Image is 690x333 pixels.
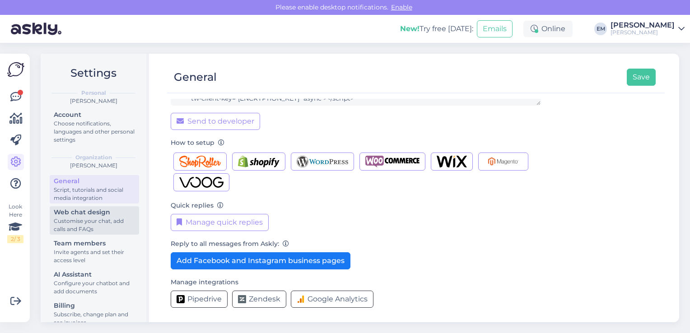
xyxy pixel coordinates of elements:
[171,291,228,308] button: Pipedrive
[174,69,217,86] div: General
[187,294,222,305] span: Pipedrive
[7,203,23,243] div: Look Here
[179,156,221,167] img: Shoproller
[81,89,106,97] b: Personal
[50,109,139,145] a: AccountChoose notifications, languages and other personal settings
[54,176,135,186] div: General
[238,156,280,167] img: Shopify
[297,156,349,167] img: Wordpress
[297,295,305,303] img: Google Analytics
[7,235,23,243] div: 2 / 3
[594,23,607,35] div: EM
[291,291,373,308] button: Google Analytics
[50,206,139,235] a: Web chat designCustomise your chat, add calls and FAQs
[437,156,467,167] img: Wix
[48,162,139,170] div: [PERSON_NAME]
[54,301,135,310] div: Billing
[54,186,135,202] div: Script, tutorials and social media integration
[365,156,420,167] img: Woocommerce
[50,237,139,266] a: Team membersInvite agents and set their access level
[400,24,420,33] b: New!
[171,201,224,210] label: Quick replies
[54,310,135,327] div: Subscribe, change plan and see invoices
[171,138,224,148] label: How to setup
[48,97,139,105] div: [PERSON_NAME]
[523,21,573,37] div: Online
[75,153,112,162] b: Organization
[611,22,675,29] div: [PERSON_NAME]
[54,120,135,144] div: Choose notifications, languages and other personal settings
[50,175,139,203] a: GeneralScript, tutorials and social media integration
[238,295,246,303] img: Zendesk
[484,156,522,167] img: Magento
[177,295,185,303] img: Pipedrive
[308,294,368,305] span: Google Analytics
[50,268,139,297] a: AI AssistantConfigure your chatbot and add documents
[7,61,24,78] img: Askly Logo
[54,217,135,233] div: Customise your chat, add calls and FAQs
[54,110,135,120] div: Account
[627,69,656,86] button: Save
[171,252,350,269] button: Add Facebook and Instagram business pages
[54,279,135,296] div: Configure your chatbot and add documents
[171,113,260,130] button: Send to developer
[171,277,238,287] label: Manage integrations
[388,3,415,11] span: Enable
[54,208,135,217] div: Web chat design
[54,270,135,279] div: AI Assistant
[249,294,280,305] span: Zendesk
[179,176,224,188] img: Voog
[232,291,286,308] button: Zendesk
[50,300,139,328] a: BillingSubscribe, change plan and see invoices
[48,65,139,82] h2: Settings
[171,214,269,231] button: Manage quick replies
[611,22,685,36] a: [PERSON_NAME][PERSON_NAME]
[477,20,513,37] button: Emails
[54,248,135,264] div: Invite agents and set their access level
[400,23,473,34] div: Try free [DATE]:
[54,239,135,248] div: Team members
[171,239,289,249] label: Reply to all messages from Askly:
[611,29,675,36] div: [PERSON_NAME]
